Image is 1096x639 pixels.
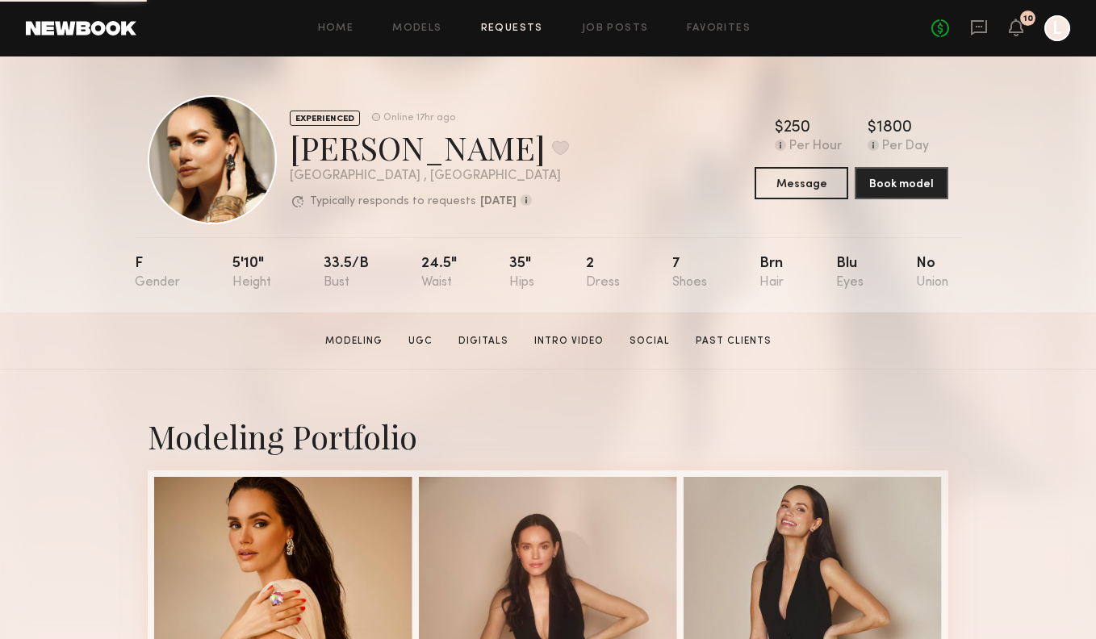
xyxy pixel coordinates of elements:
[836,257,864,290] div: Blu
[789,140,842,154] div: Per Hour
[1023,15,1033,23] div: 10
[310,196,476,207] p: Typically responds to requests
[421,257,457,290] div: 24.5"
[318,23,354,34] a: Home
[290,169,569,183] div: [GEOGRAPHIC_DATA] , [GEOGRAPHIC_DATA]
[402,334,439,349] a: UGC
[452,334,515,349] a: Digitals
[481,23,543,34] a: Requests
[148,415,948,457] div: Modeling Portfolio
[784,120,810,136] div: 250
[755,167,848,199] button: Message
[1044,15,1070,41] a: L
[916,257,948,290] div: No
[319,334,389,349] a: Modeling
[687,23,751,34] a: Favorites
[876,120,912,136] div: 1800
[383,113,455,123] div: Online 17hr ago
[689,334,778,349] a: Past Clients
[586,257,620,290] div: 2
[528,334,610,349] a: Intro Video
[775,120,784,136] div: $
[623,334,676,349] a: Social
[868,120,876,136] div: $
[392,23,441,34] a: Models
[480,196,517,207] b: [DATE]
[672,257,707,290] div: 7
[759,257,784,290] div: Brn
[135,257,180,290] div: F
[232,257,271,290] div: 5'10"
[509,257,534,290] div: 35"
[582,23,649,34] a: Job Posts
[882,140,929,154] div: Per Day
[290,111,360,126] div: EXPERIENCED
[290,126,569,169] div: [PERSON_NAME]
[855,167,948,199] button: Book model
[324,257,369,290] div: 33.5/b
